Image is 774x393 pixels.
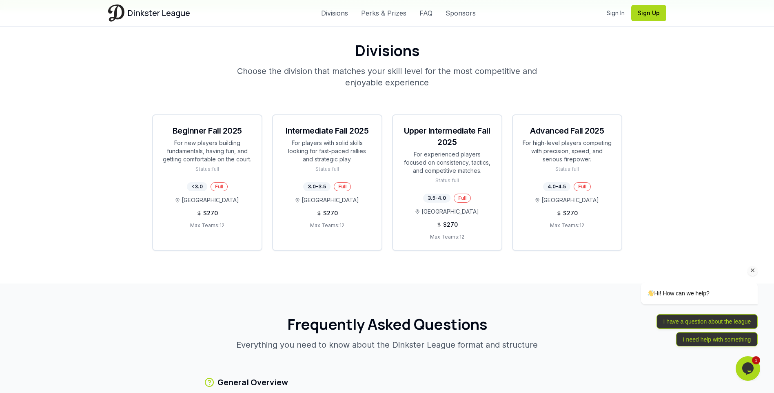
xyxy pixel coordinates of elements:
[631,5,666,21] button: Sign Up
[187,182,207,191] div: <3.0
[615,218,762,352] iframe: chat widget
[108,4,190,21] a: Dinkster League
[163,222,252,229] p: Max Teams: 12
[563,209,578,217] span: $ 270
[736,356,762,381] iframe: chat widget
[419,8,432,18] a: FAQ
[403,125,492,148] div: Upper Intermediate Fall 2025
[163,139,252,163] div: For new players building fundamentals, having fun, and getting comfortable on the court.
[443,221,458,229] span: $ 270
[523,166,612,172] p: Status: full
[163,166,252,172] p: Status: full
[231,339,544,351] p: Everything you need to know about the Dinkster League format and structure
[523,139,612,163] div: For high-level players competing with precision, speed, and serious firepower.
[403,150,492,175] div: For experienced players focused on consistency, tactics, and competitive matches.
[231,65,544,88] p: Choose the division that matches your skill level for the most competitive and enjoyable experience
[203,209,218,217] span: $ 270
[523,222,612,229] p: Max Teams: 12
[283,125,372,136] div: Intermediate Fall 2025
[163,125,252,136] div: Beginner Fall 2025
[128,7,190,19] span: Dinkster League
[211,182,228,191] div: Full
[541,196,599,204] span: [GEOGRAPHIC_DATA]
[421,208,479,216] span: [GEOGRAPHIC_DATA]
[523,125,612,136] div: Advanced Fall 2025
[454,194,471,203] div: Full
[321,8,348,18] a: Divisions
[283,139,372,163] div: For players with solid skills looking for fast-paced rallies and strategic play.
[574,182,591,191] div: Full
[302,196,359,204] span: [GEOGRAPHIC_DATA]
[543,182,570,191] div: 4.0-4.5
[204,316,570,333] h2: Frequently Asked Questions
[403,177,492,184] p: Status: full
[182,196,239,204] span: [GEOGRAPHIC_DATA]
[423,194,450,203] div: 3.5-4.0
[607,9,625,17] a: Sign In
[446,8,476,18] a: Sponsors
[334,182,351,191] div: Full
[361,8,406,18] a: Perks & Prizes
[152,42,622,59] h2: Divisions
[403,234,492,240] p: Max Teams: 12
[303,182,330,191] div: 3.0-3.5
[217,377,288,388] h3: General Overview
[323,209,338,217] span: $ 270
[283,222,372,229] p: Max Teams: 12
[283,166,372,172] p: Status: full
[108,4,124,21] img: Dinkster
